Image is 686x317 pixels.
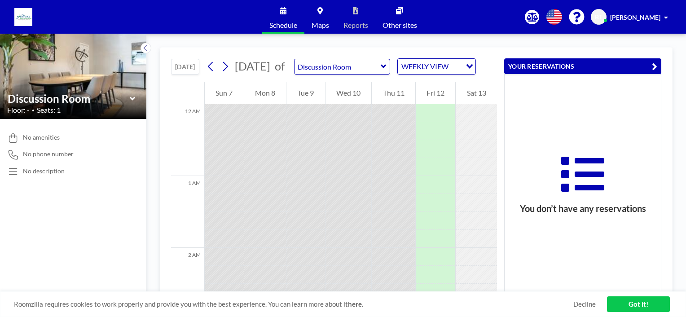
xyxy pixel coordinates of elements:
[400,61,450,72] span: WEEKLY VIEW
[269,22,297,29] span: Schedule
[286,82,325,104] div: Tue 9
[8,92,130,105] input: Discussion Room
[244,82,286,104] div: Mon 8
[312,22,329,29] span: Maps
[14,8,32,26] img: organization-logo
[325,82,372,104] div: Wed 10
[343,22,368,29] span: Reports
[171,59,199,75] button: [DATE]
[171,176,204,248] div: 1 AM
[416,82,456,104] div: Fri 12
[456,82,497,104] div: Sat 13
[372,82,415,104] div: Thu 11
[595,13,602,21] span: BT
[398,59,475,74] div: Search for option
[37,106,61,114] span: Seats: 1
[383,22,417,29] span: Other sites
[32,107,35,113] span: •
[610,13,660,21] span: [PERSON_NAME]
[205,82,244,104] div: Sun 7
[23,133,60,141] span: No amenities
[235,59,270,73] span: [DATE]
[607,296,670,312] a: Got it!
[7,106,30,114] span: Floor: -
[23,150,74,158] span: No phone number
[451,61,461,72] input: Search for option
[171,104,204,176] div: 12 AM
[348,300,363,308] a: here.
[573,300,596,308] a: Decline
[504,58,661,74] button: YOUR RESERVATIONS
[295,59,381,74] input: Discussion Room
[14,300,573,308] span: Roomzilla requires cookies to work properly and provide you with the best experience. You can lea...
[23,167,65,175] div: No description
[505,203,661,214] h3: You don’t have any reservations
[275,59,285,73] span: of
